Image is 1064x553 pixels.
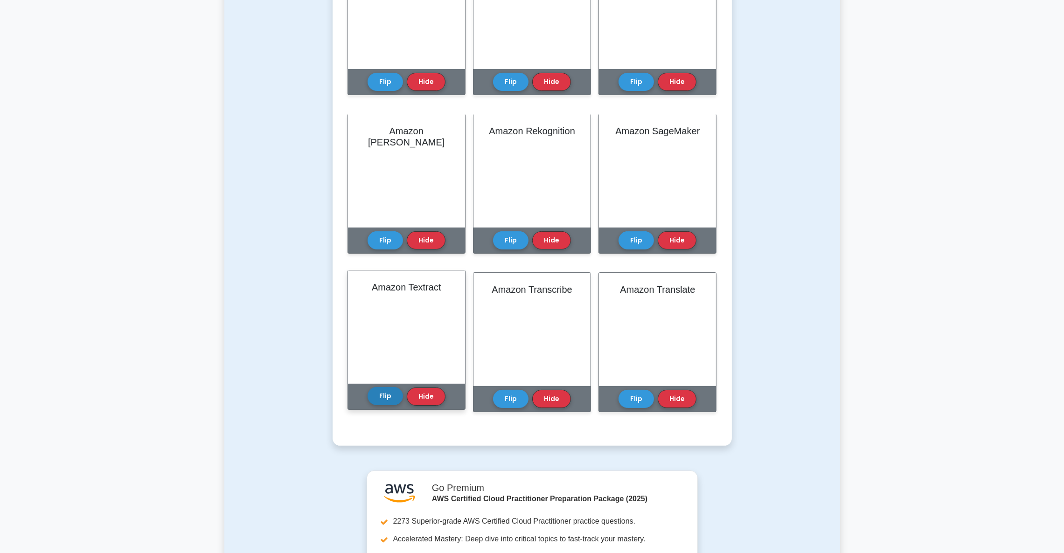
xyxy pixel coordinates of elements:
[485,284,579,295] h2: Amazon Transcribe
[368,73,403,91] button: Flip
[359,282,454,293] h2: Amazon Textract
[619,73,654,91] button: Flip
[619,231,654,249] button: Flip
[368,387,403,405] button: Flip
[407,231,445,249] button: Hide
[407,387,445,406] button: Hide
[532,390,571,408] button: Hide
[658,73,696,91] button: Hide
[368,231,403,249] button: Flip
[359,125,454,148] h2: Amazon [PERSON_NAME]
[532,73,571,91] button: Hide
[658,231,696,249] button: Hide
[493,73,529,91] button: Flip
[619,390,654,408] button: Flip
[493,390,529,408] button: Flip
[485,125,579,137] h2: Amazon Rekognition
[532,231,571,249] button: Hide
[658,390,696,408] button: Hide
[610,125,705,137] h2: Amazon SageMaker
[610,284,705,295] h2: Amazon Translate
[407,73,445,91] button: Hide
[493,231,529,249] button: Flip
